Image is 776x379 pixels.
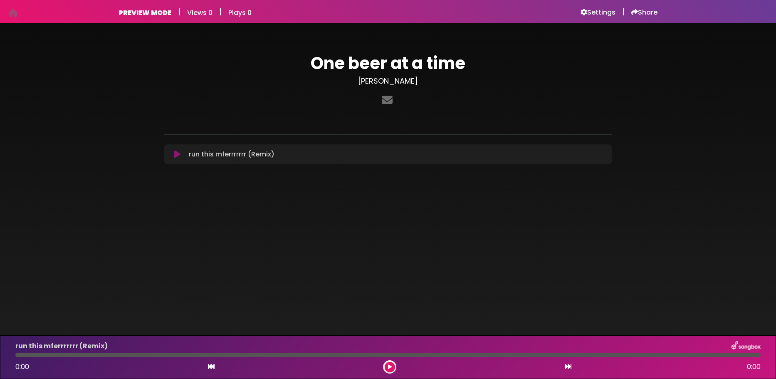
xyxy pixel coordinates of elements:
[178,7,180,17] h5: |
[219,7,222,17] h5: |
[187,9,213,17] h6: Views 0
[164,77,612,86] h3: [PERSON_NAME]
[119,9,171,17] h6: PREVIEW MODE
[189,149,274,159] p: run this mferrrrrrr (Remix)
[228,9,252,17] h6: Plays 0
[581,8,615,17] a: Settings
[164,53,612,73] h1: One beer at a time
[622,7,625,17] h5: |
[631,8,657,17] a: Share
